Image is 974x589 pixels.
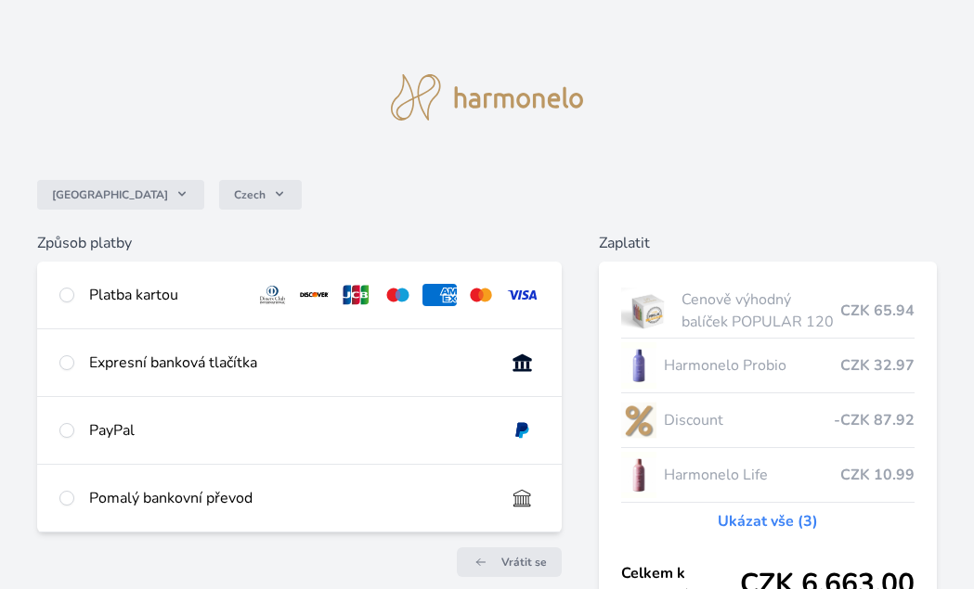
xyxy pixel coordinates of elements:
[422,284,457,306] img: amex.svg
[834,409,915,431] span: -CZK 87.92
[664,409,834,431] span: Discount
[89,352,490,374] div: Expresní banková tlačítka
[89,419,490,442] div: PayPal
[599,232,937,254] h6: Zaplatit
[37,232,562,254] h6: Způsob platby
[52,187,168,202] span: [GEOGRAPHIC_DATA]
[840,300,915,322] span: CZK 65.94
[682,288,840,333] span: Cenově výhodný balíček POPULAR 120
[255,284,290,306] img: diners.svg
[37,180,204,210] button: [GEOGRAPHIC_DATA]
[840,464,915,486] span: CZK 10.99
[219,180,302,210] button: Czech
[505,487,539,509] img: bankTransfer_IBAN.svg
[505,284,539,306] img: visa.svg
[840,354,915,377] span: CZK 32.97
[621,452,656,498] img: CLEAN_LIFE_se_stinem_x-lo.jpg
[391,74,584,121] img: logo.svg
[339,284,373,306] img: jcb.svg
[89,284,240,306] div: Platba kartou
[621,342,656,389] img: CLEAN_PROBIO_se_stinem_x-lo.jpg
[505,352,539,374] img: onlineBanking_CZ.svg
[297,284,331,306] img: discover.svg
[501,555,547,570] span: Vrátit se
[505,419,539,442] img: paypal.svg
[664,354,840,377] span: Harmonelo Probio
[457,547,562,577] a: Vrátit se
[664,464,840,486] span: Harmonelo Life
[381,284,415,306] img: maestro.svg
[89,487,490,509] div: Pomalý bankovní převod
[621,288,674,334] img: popular.jpg
[234,187,266,202] span: Czech
[464,284,499,306] img: mc.svg
[718,510,818,532] a: Ukázat vše (3)
[621,397,656,443] img: discount-lo.png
